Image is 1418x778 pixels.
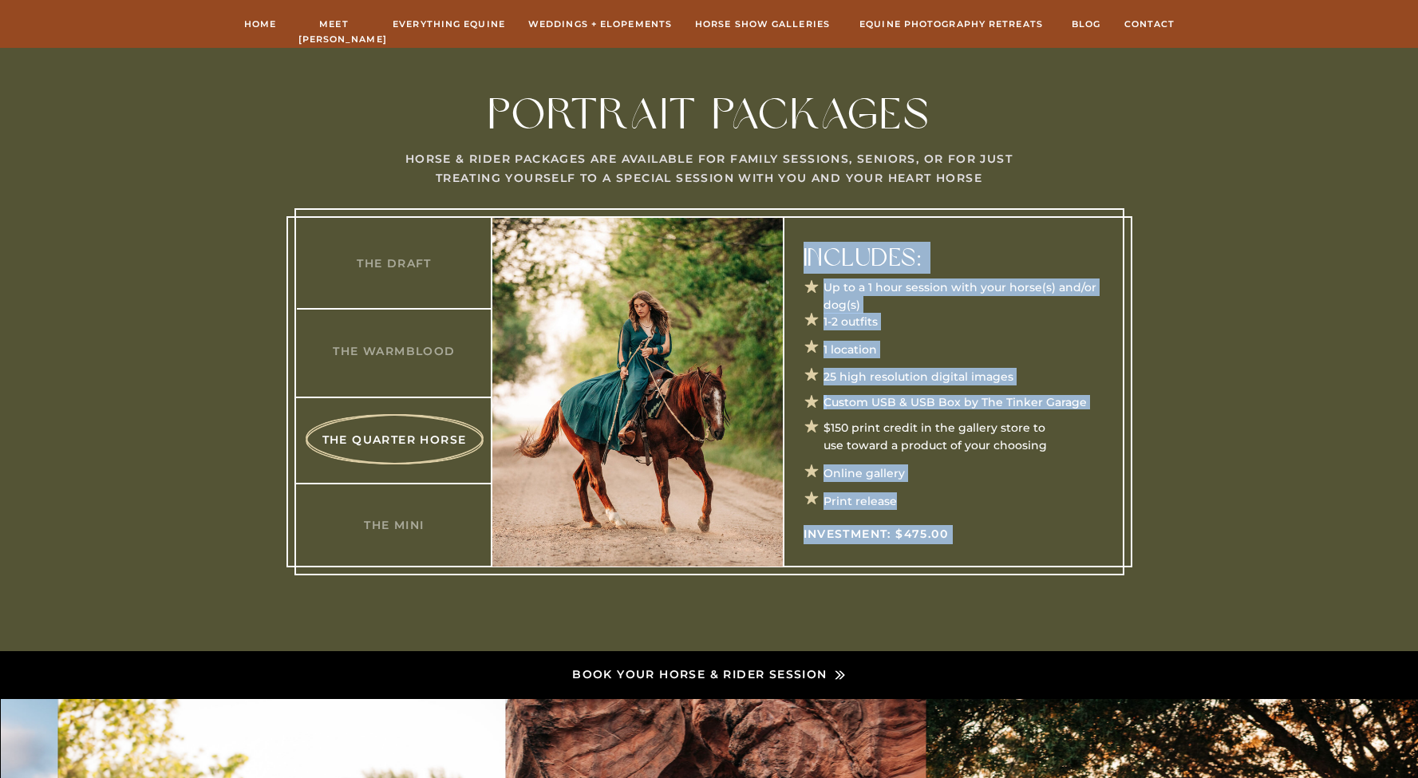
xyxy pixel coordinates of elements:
[318,255,472,271] a: The Draft
[824,464,1026,481] p: Online gallery
[824,419,1058,434] p: $150 print credit in the gallery store to use toward a product of your choosing
[472,93,948,129] h1: Portrait Packages
[243,17,278,31] a: Home
[824,492,1026,509] p: Print release
[528,17,673,31] a: Weddings + Elopements
[391,17,508,31] a: Everything Equine
[824,341,1026,357] p: 1 location
[804,246,1024,266] p: Includes:
[854,17,1049,31] a: Equine Photography Retreats
[804,525,996,542] p: Investment: $475.00
[693,17,833,31] a: hORSE sHOW gALLERIES
[389,150,1029,186] h3: Horse & Rider Packages are available for Family Sessions, Seniors, or for just treating yourself ...
[318,516,472,533] a: The Mini
[824,395,1106,424] p: Custom USB & USB Box by The Tinker Garage
[1124,17,1176,31] a: Contact
[824,278,1106,295] p: Up to a 1 hour session with your horse(s) and/or dog(s)
[318,342,472,359] a: The Warmblood
[824,368,1026,385] p: 25 high resolution digital images
[571,665,829,685] a: Book your horse & rider session
[1070,17,1103,31] a: Blog
[824,313,1026,330] p: 1-2 outfits
[298,17,370,31] a: Meet [PERSON_NAME]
